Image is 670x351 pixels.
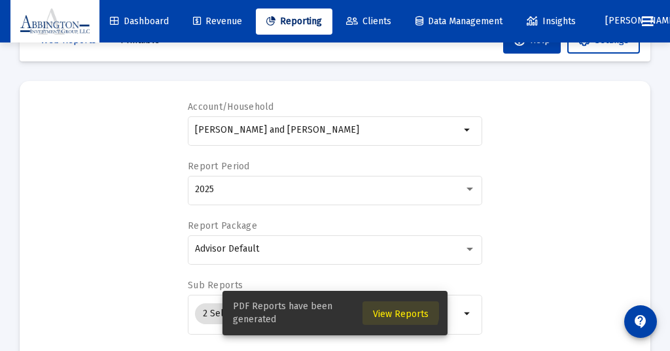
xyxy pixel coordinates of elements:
[195,243,259,254] span: Advisor Default
[193,16,242,27] span: Revenue
[405,8,513,35] a: Data Management
[362,301,439,325] button: View Reports
[188,161,250,172] label: Report Period
[256,8,332,35] a: Reporting
[590,8,631,34] button: [PERSON_NAME]
[460,122,476,138] mat-icon: arrow_drop_down
[195,303,270,324] mat-chip: 2 Selected
[233,300,357,326] span: PDF Reports have been generated
[195,125,460,135] input: Search or select an account or household
[188,101,274,112] label: Account/Household
[373,309,429,320] span: View Reports
[516,8,586,35] a: Insights
[633,314,648,329] mat-icon: contact_support
[346,16,391,27] span: Clients
[183,8,253,35] a: Revenue
[188,280,243,291] label: Sub Reports
[415,16,502,27] span: Data Management
[188,220,257,231] label: Report Package
[460,306,476,322] mat-icon: arrow_drop_down
[336,8,402,35] a: Clients
[20,8,90,35] img: Dashboard
[195,301,460,327] mat-chip-list: Selection
[110,16,169,27] span: Dashboard
[266,16,322,27] span: Reporting
[99,8,179,35] a: Dashboard
[527,16,576,27] span: Insights
[514,35,550,46] span: Help
[195,184,214,195] span: 2025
